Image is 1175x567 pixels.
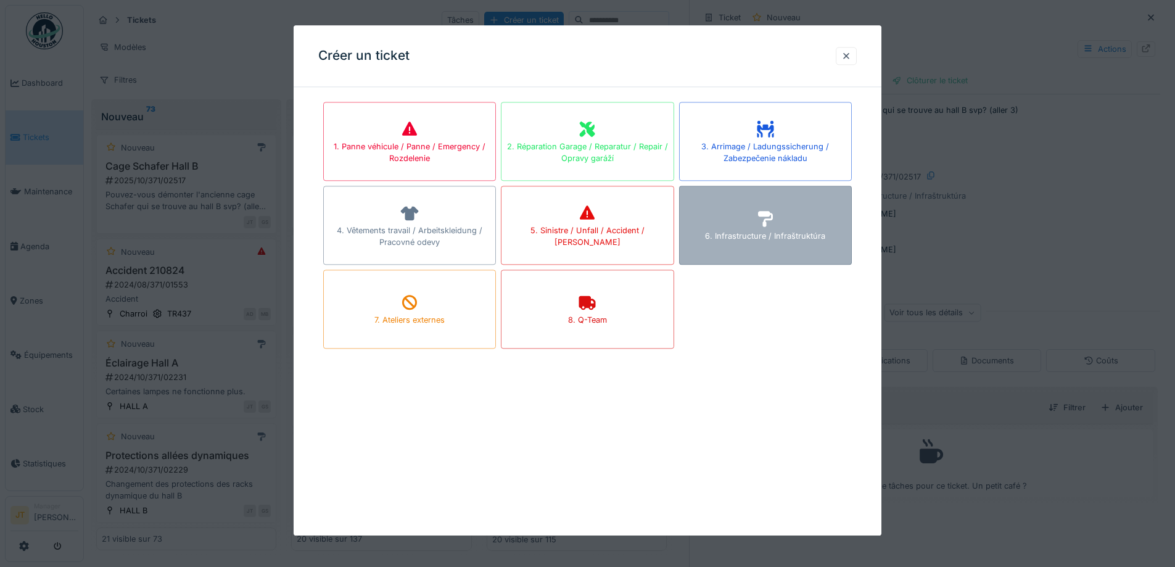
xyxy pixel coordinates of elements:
div: 7. Ateliers externes [374,315,445,326]
div: 1. Panne véhicule / Panne / Emergency / Rozdelenie [324,141,495,164]
div: 5. Sinistre / Unfall / Accident / [PERSON_NAME] [501,225,673,248]
div: 4. Vêtements travail / Arbeitskleidung / Pracovné odevy [324,225,495,248]
div: 8. Q-Team [568,315,607,326]
div: 2. Réparation Garage / Reparatur / Repair / Opravy garáží [501,141,673,164]
h3: Créer un ticket [318,48,410,64]
div: 6. Infrastructure / Infraštruktúra [705,231,825,242]
div: 3. Arrimage / Ladungssicherung / Zabezpečenie nákladu [680,141,851,164]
